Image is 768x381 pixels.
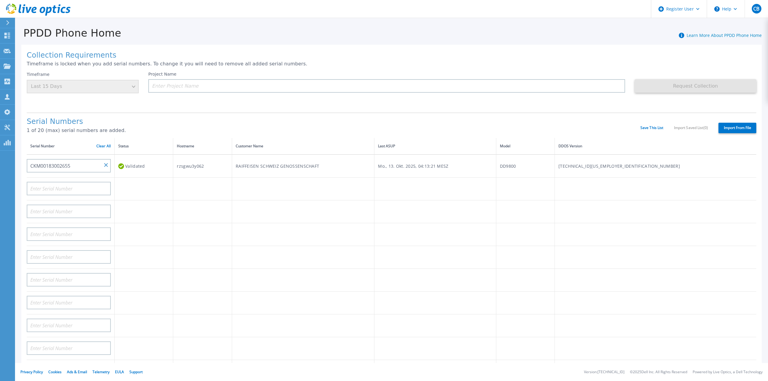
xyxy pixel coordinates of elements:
[27,128,640,133] p: 1 of 20 (max) serial numbers are added.
[687,32,762,38] a: Learn More About PPDD Phone Home
[635,79,756,93] button: Request Collection
[718,123,756,133] label: Import From File
[129,369,143,374] a: Support
[115,138,173,154] th: Status
[630,370,687,374] li: © 2025 Dell Inc. All Rights Reserved
[27,51,756,60] h1: Collection Requirements
[27,159,111,172] input: Enter Serial Number
[753,6,759,11] span: CB
[148,79,625,93] input: Enter Project Name
[173,138,232,154] th: Hostname
[173,154,232,178] td: rzsgwu3y062
[27,319,111,332] input: Enter Serial Number
[48,369,62,374] a: Cookies
[232,154,374,178] td: RAIFFEISEN SCHWEIZ GENOSSENSCHAFT
[555,138,756,154] th: DDOS Version
[27,118,640,126] h1: Serial Numbers
[27,341,111,355] input: Enter Serial Number
[92,369,110,374] a: Telemetry
[27,227,111,241] input: Enter Serial Number
[148,72,177,76] label: Project Name
[27,273,111,286] input: Enter Serial Number
[584,370,624,374] li: Version: [TECHNICAL_ID]
[232,138,374,154] th: Customer Name
[640,126,664,130] a: Save This List
[27,182,111,195] input: Enter Serial Number
[27,296,111,309] input: Enter Serial Number
[115,369,124,374] a: EULA
[96,144,111,148] a: Clear All
[496,154,555,178] td: DD9800
[27,250,111,264] input: Enter Serial Number
[555,154,756,178] td: [TECHNICAL_ID][US_EMPLOYER_IDENTIFICATION_NUMBER]
[374,138,496,154] th: Last ASUP
[693,370,763,374] li: Powered by Live Optics, a Dell Technology
[20,369,43,374] a: Privacy Policy
[27,205,111,218] input: Enter Serial Number
[30,143,111,149] div: Serial Number
[374,154,496,178] td: Mo., 13. Okt. 2025, 04:13:21 MESZ
[15,27,121,39] h1: PPDD Phone Home
[27,61,756,67] p: Timeframe is locked when you add serial numbers. To change it you will need to remove all added s...
[118,160,169,172] div: Validated
[27,72,50,77] label: Timeframe
[496,138,555,154] th: Model
[67,369,87,374] a: Ads & Email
